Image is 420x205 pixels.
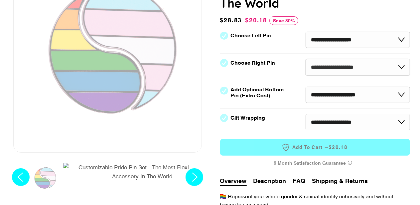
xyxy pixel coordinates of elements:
button: Previous slide [10,163,32,194]
button: Description [253,176,286,185]
span: $20.18 [245,17,267,24]
span: Save 30% [269,16,298,25]
img: Customizable Pride Pin Set - The Most Flexible Pride Accessory In The World [63,163,221,181]
button: Customizable Pride Pin Set - The Most Flexible Pride Accessory In The World [61,163,223,184]
span: Add to Cart — [230,143,400,152]
span: $20.18 [329,144,348,151]
button: Shipping & Returns [312,176,368,185]
label: Choose Left Pin [231,33,271,39]
span: $28.83 [220,16,244,25]
div: 6 Month Satisfaction Guarantee [220,157,410,169]
label: Add Optional Bottom Pin (Extra Cost) [231,87,287,99]
button: Overview [220,176,247,186]
label: Choose Right Pin [231,60,275,66]
button: Add to Cart —$20.18 [220,139,410,156]
button: FAQ [293,176,306,185]
button: Next slide [184,163,205,194]
label: Gift Wrapping [231,115,265,121]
